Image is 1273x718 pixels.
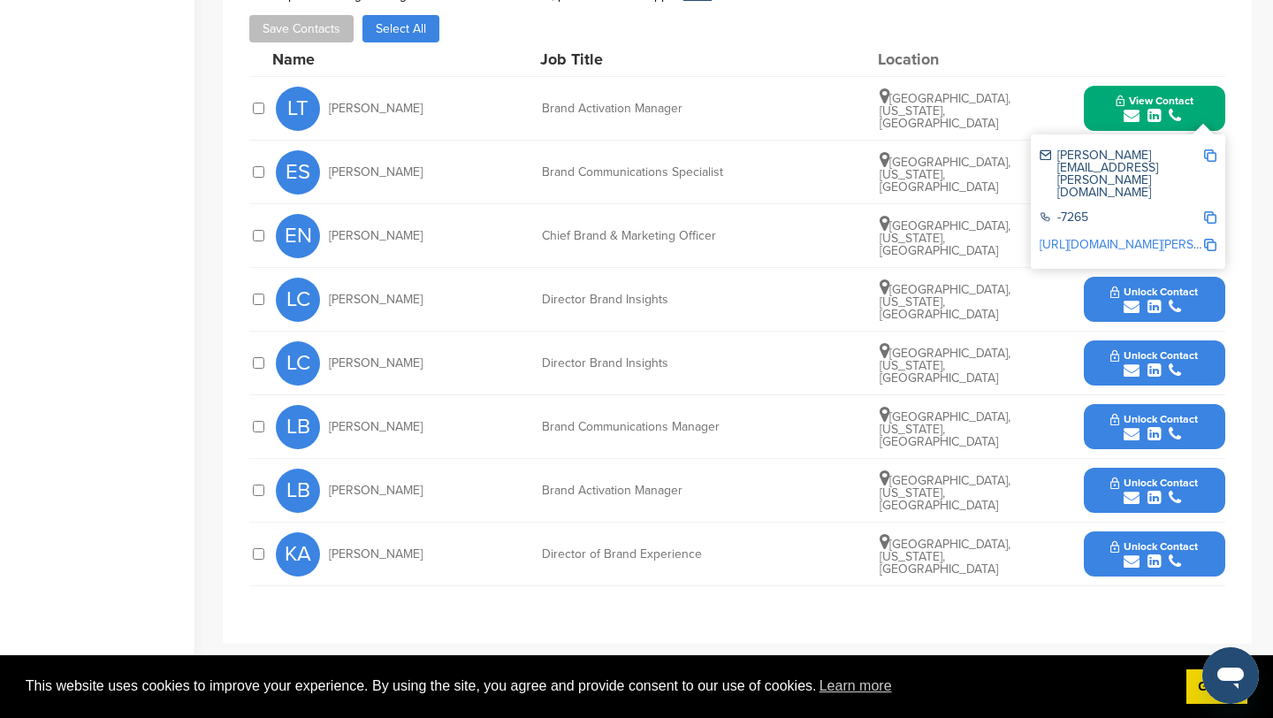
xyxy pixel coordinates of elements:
[1204,211,1216,224] img: Copy
[1204,239,1216,251] img: Copy
[542,421,807,433] div: Brand Communications Manager
[542,357,807,370] div: Director Brand Insights
[1204,149,1216,162] img: Copy
[362,15,439,42] button: Select All
[542,548,807,561] div: Director of Brand Experience
[329,357,423,370] span: [PERSON_NAME]
[1089,464,1219,517] button: Unlock Contact
[540,51,805,67] div: Job Title
[1110,349,1198,362] span: Unlock Contact
[880,155,1010,195] span: [GEOGRAPHIC_DATA], [US_STATE], [GEOGRAPHIC_DATA]
[26,673,1172,699] span: This website uses cookies to improve your experience. By using the site, you agree and provide co...
[880,473,1010,513] span: [GEOGRAPHIC_DATA], [US_STATE], [GEOGRAPHIC_DATA]
[276,341,320,386] span: LC
[272,51,467,67] div: Name
[1110,477,1198,489] span: Unlock Contact
[880,537,1010,577] span: [GEOGRAPHIC_DATA], [US_STATE], [GEOGRAPHIC_DATA]
[880,91,1010,131] span: [GEOGRAPHIC_DATA], [US_STATE], [GEOGRAPHIC_DATA]
[276,405,320,449] span: LB
[1110,413,1198,425] span: Unlock Contact
[329,103,423,115] span: [PERSON_NAME]
[329,166,423,179] span: [PERSON_NAME]
[1186,669,1247,705] a: dismiss cookie message
[1202,647,1259,704] iframe: Button to launch messaging window
[542,166,807,179] div: Brand Communications Specialist
[880,409,1010,449] span: [GEOGRAPHIC_DATA], [US_STATE], [GEOGRAPHIC_DATA]
[276,214,320,258] span: EN
[276,469,320,513] span: LB
[542,294,807,306] div: Director Brand Insights
[1040,237,1255,252] a: [URL][DOMAIN_NAME][PERSON_NAME]
[329,230,423,242] span: [PERSON_NAME]
[276,532,320,577] span: KA
[276,87,320,131] span: LT
[329,548,423,561] span: [PERSON_NAME]
[878,51,1010,67] div: Location
[880,346,1010,386] span: [GEOGRAPHIC_DATA], [US_STATE], [GEOGRAPHIC_DATA]
[1040,149,1203,199] div: [PERSON_NAME][EMAIL_ADDRESS][PERSON_NAME][DOMAIN_NAME]
[329,421,423,433] span: [PERSON_NAME]
[329,294,423,306] span: [PERSON_NAME]
[249,15,354,42] button: Save Contacts
[1110,540,1198,553] span: Unlock Contact
[1040,211,1203,226] div: -7265
[817,673,895,699] a: learn more about cookies
[1089,401,1219,454] button: Unlock Contact
[542,103,807,115] div: Brand Activation Manager
[1089,273,1219,326] button: Unlock Contact
[542,230,807,242] div: Chief Brand & Marketing Officer
[1110,286,1198,298] span: Unlock Contact
[542,485,807,497] div: Brand Activation Manager
[1116,95,1193,107] span: View Contact
[880,282,1010,322] span: [GEOGRAPHIC_DATA], [US_STATE], [GEOGRAPHIC_DATA]
[329,485,423,497] span: [PERSON_NAME]
[276,150,320,195] span: ES
[880,218,1010,258] span: [GEOGRAPHIC_DATA], [US_STATE], [GEOGRAPHIC_DATA]
[1089,337,1219,390] button: Unlock Contact
[276,278,320,322] span: LC
[1089,528,1219,581] button: Unlock Contact
[1094,82,1215,135] button: View Contact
